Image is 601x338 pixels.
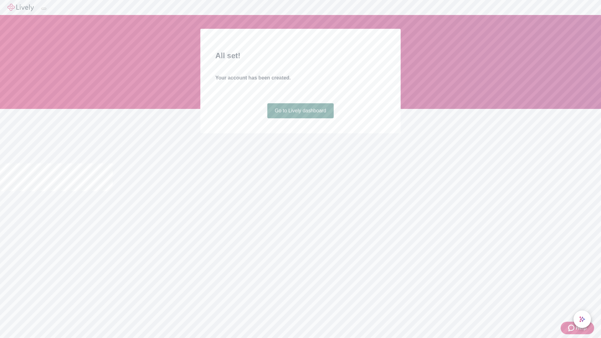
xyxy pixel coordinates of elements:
[267,103,334,118] a: Go to Lively dashboard
[215,50,386,61] h2: All set!
[573,310,591,328] button: chat
[568,324,576,332] svg: Zendesk support icon
[215,74,386,82] h4: Your account has been created.
[576,324,587,332] span: Help
[41,8,46,10] button: Log out
[561,322,594,334] button: Zendesk support iconHelp
[579,316,585,322] svg: Lively AI Assistant
[8,4,34,11] img: Lively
